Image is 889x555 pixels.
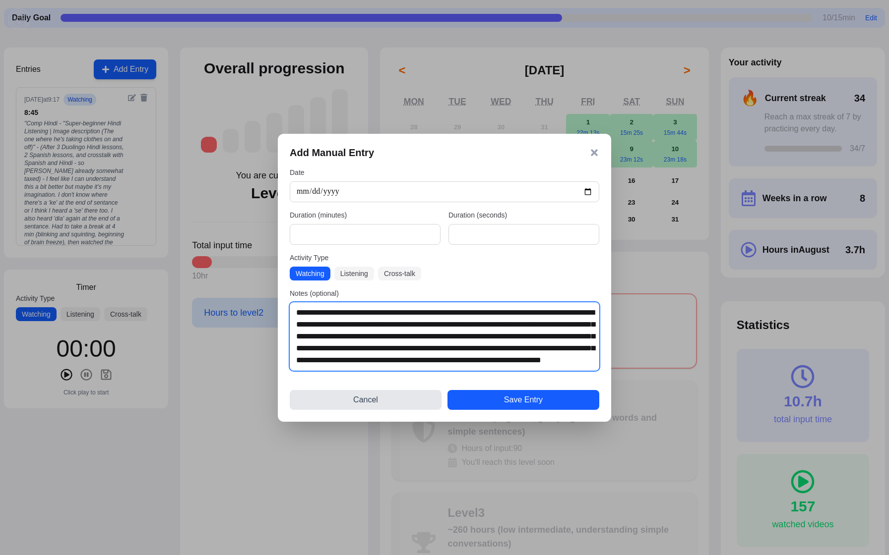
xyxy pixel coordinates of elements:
[290,253,599,263] label: Activity Type
[447,390,599,410] button: Save Entry
[378,267,421,280] button: Cross-talk
[290,267,330,280] button: Watching
[290,210,441,220] label: Duration (minutes)
[290,146,374,160] h3: Add Manual Entry
[290,390,442,410] button: Cancel
[334,267,374,280] button: Listening
[290,167,599,177] label: Date
[448,210,599,220] label: Duration (seconds)
[290,288,599,298] label: Notes (optional)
